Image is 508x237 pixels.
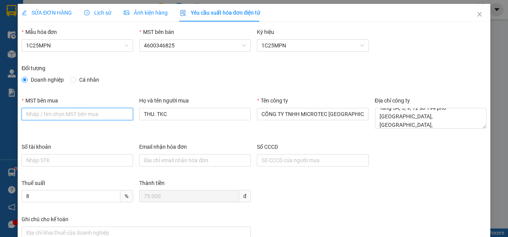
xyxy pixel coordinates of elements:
label: Ghi chú cho kế toán [22,216,68,222]
span: 1C25MPN [261,40,364,51]
span: close [476,11,483,17]
span: % [120,190,133,202]
span: clock-circle [84,10,90,15]
textarea: Địa chỉ công ty [375,108,486,129]
input: Họ và tên người mua [139,108,251,120]
img: icon [180,10,186,16]
span: SỬA ĐƠN HÀNG [22,10,72,16]
label: Email nhận hóa đơn [139,144,187,150]
label: Thành tiền [139,180,165,186]
span: Cá nhân [76,76,102,84]
span: Ảnh kiện hàng [124,10,168,16]
span: Lịch sử [84,10,112,16]
label: Thuế suất [22,180,45,186]
label: Số tài khoản [22,144,51,150]
input: MST bên mua [22,108,133,120]
label: Họ và tên người mua [139,97,189,104]
span: picture [124,10,129,15]
label: MST bên bán [139,29,174,35]
input: Số tài khoản [22,154,133,166]
span: đ [239,190,251,202]
input: Số CCCD [257,154,368,166]
label: Địa chỉ công ty [375,97,410,104]
input: Thuế suất [22,190,120,202]
span: edit [22,10,27,15]
label: MST bên mua [22,97,58,104]
span: 1C25MPN [26,40,128,51]
input: Email nhận hóa đơn [139,154,251,166]
label: Tên công ty [257,97,288,104]
span: Yêu cầu xuất hóa đơn điện tử [180,10,260,16]
label: Đối tượng [22,65,45,71]
button: Close [469,4,490,25]
input: Tên công ty [257,108,368,120]
label: Ký hiệu [257,29,274,35]
span: Doanh nghiệp [28,76,67,84]
label: Số CCCD [257,144,278,150]
label: Mẫu hóa đơn [22,29,57,35]
span: 4600346825 [144,40,246,51]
